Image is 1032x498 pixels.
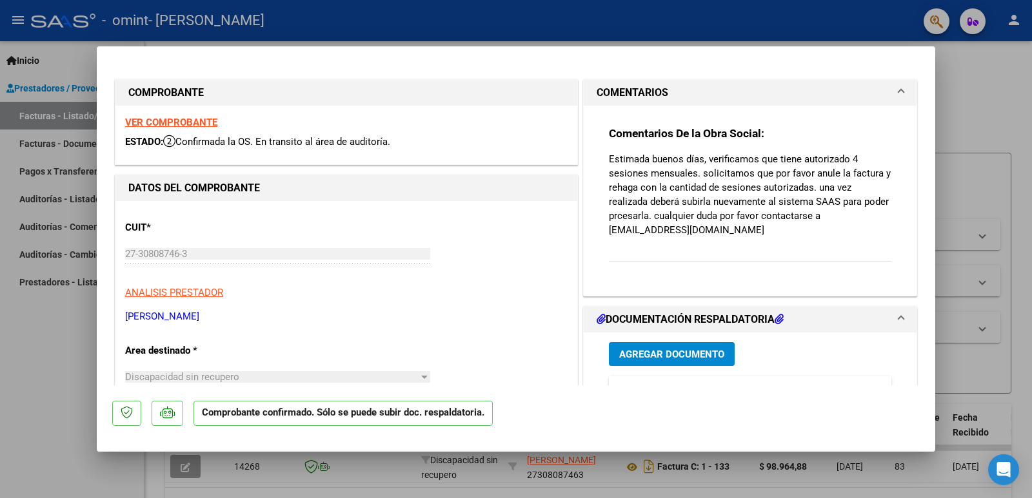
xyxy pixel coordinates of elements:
p: [PERSON_NAME] [125,309,568,324]
datatable-header-cell: Usuario [738,376,822,404]
mat-expansion-panel-header: COMENTARIOS [584,80,917,106]
div: COMENTARIOS [584,106,917,296]
p: Estimada buenos días, verificamos que tiene autorizado 4 sesiones mensuales. solicitamos que por ... [609,152,891,237]
span: Subido [827,385,856,395]
datatable-header-cell: Subido [822,376,886,404]
span: Usuario [743,385,775,395]
span: Discapacidad sin recupero [125,371,239,383]
p: Area destinado * [125,343,258,358]
span: Agregar Documento [619,349,724,360]
h1: COMENTARIOS [597,85,668,101]
strong: DATOS DEL COMPROBANTE [128,182,260,194]
h1: DOCUMENTACIÓN RESPALDATORIA [597,312,784,327]
strong: Comentarios De la Obra Social: [609,127,764,140]
div: Open Intercom Messenger [988,454,1019,485]
button: Agregar Documento [609,342,735,366]
span: Documento [646,385,693,395]
datatable-header-cell: ID [609,376,641,404]
datatable-header-cell: Documento [641,376,738,404]
span: ANALISIS PRESTADOR [125,287,223,298]
strong: COMPROBANTE [128,86,204,99]
p: CUIT [125,220,258,235]
span: ESTADO: [125,136,163,148]
span: Confirmada la OS. En transito al área de auditoría. [163,136,390,148]
span: ID [614,385,622,395]
p: Comprobante confirmado. Sólo se puede subir doc. respaldatoria. [193,401,493,426]
a: VER COMPROBANTE [125,117,217,128]
mat-expansion-panel-header: DOCUMENTACIÓN RESPALDATORIA [584,307,917,332]
datatable-header-cell: Acción [886,376,951,404]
